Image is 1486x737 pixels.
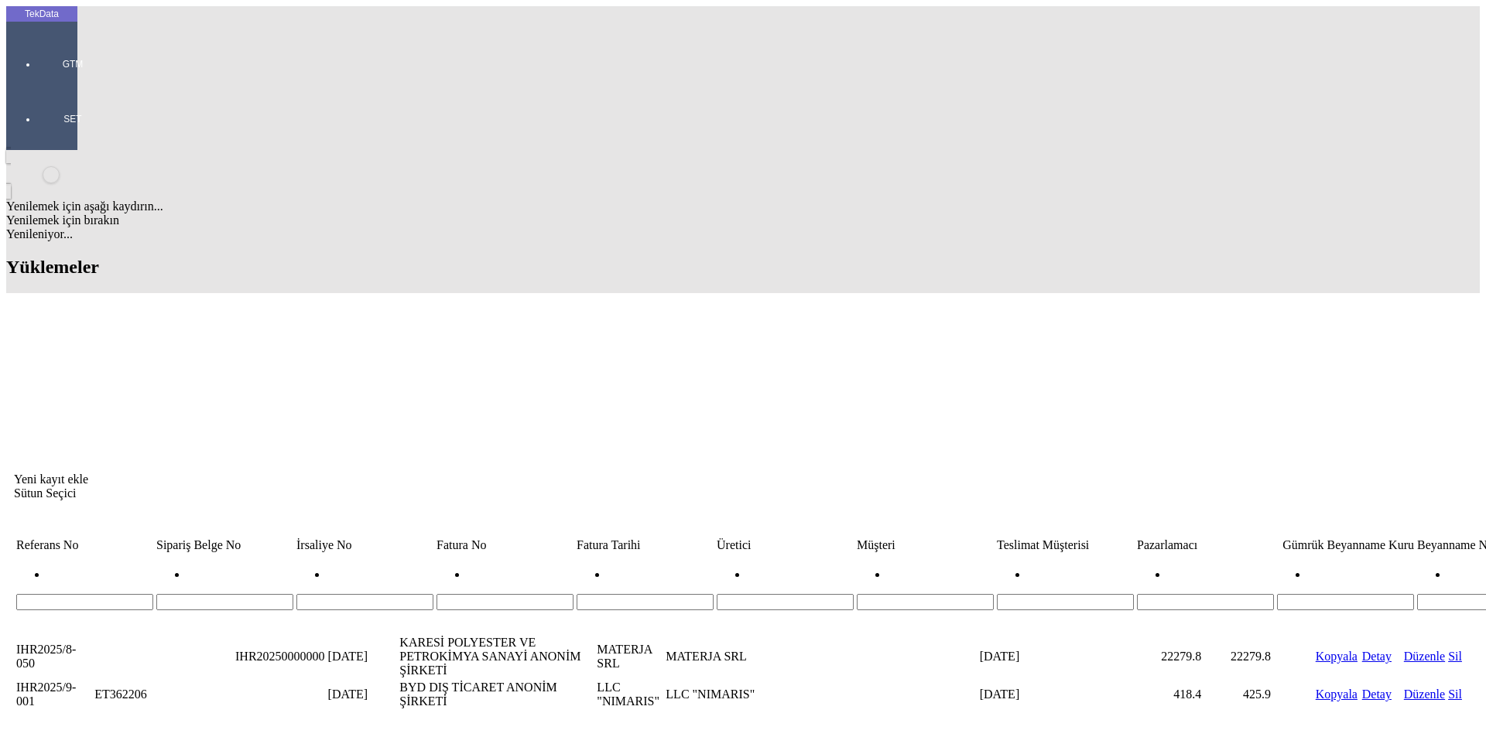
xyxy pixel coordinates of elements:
[436,554,574,611] td: Hücreyi Filtrele
[979,635,1064,678] td: [DATE]
[1276,537,1415,553] td: Sütun Gümrük Beyanname Kuru
[399,635,594,678] td: KARESİ POLYESTER VE PETROKİMYA SANAYİ ANONİM ŞİRKETİ
[14,486,76,500] span: Sütun Seçici
[156,554,294,611] td: Hücreyi Filtrele
[15,635,92,678] td: IHR2025/8-050
[6,8,77,20] div: TekData
[1404,650,1445,663] a: Düzenle
[6,257,1480,278] h2: Yüklemeler
[1362,650,1392,663] a: Detay
[399,680,594,709] td: BYD DIŞ TİCARET ANONİM ŞİRKETİ
[14,486,1472,500] div: Sütun Seçici
[1136,554,1275,611] td: Hücreyi Filtrele
[665,680,759,709] td: LLC "NIMARIS"
[1204,680,1272,709] td: 425.9
[857,594,994,610] input: Hücreyi Filtrele
[997,594,1134,610] input: Hücreyi Filtrele
[50,113,96,125] span: SET
[327,680,398,709] td: [DATE]
[6,213,1480,227] div: Yenilemek için bırakın
[437,538,574,552] div: Fatura No
[857,538,994,552] div: Müşteri
[15,554,154,611] td: Hücreyi Filtrele
[14,473,1472,486] div: Yeni kayıt ekle
[1277,594,1414,610] input: Hücreyi Filtrele
[596,680,663,709] td: LLC "NIMARIS"
[296,537,434,553] td: Sütun İrsaliye No
[996,537,1135,553] td: Sütun Teslimat Müşterisi
[996,554,1135,611] td: Hücreyi Filtrele
[6,227,1480,241] div: Yenileniyor...
[94,680,180,709] td: ET362206
[437,594,574,610] input: Hücreyi Filtrele
[327,635,398,678] td: [DATE]
[296,538,433,552] div: İrsaliye No
[1276,554,1415,611] td: Hücreyi Filtrele
[1136,635,1202,678] td: 22279.8
[577,594,714,610] input: Hücreyi Filtrele
[436,537,574,553] td: Sütun Fatura No
[296,594,433,610] input: Hücreyi Filtrele
[1136,537,1275,553] td: Sütun Pazarlamacı
[1137,538,1274,552] div: Pazarlamacı
[716,537,854,553] td: Sütun Üretici
[576,537,714,553] td: Sütun Fatura Tarihi
[14,473,88,486] span: Yeni kayıt ekle
[665,635,759,678] td: MATERJA SRL
[1316,688,1358,701] a: Kopyala
[235,635,326,678] td: IHR20250000000
[856,554,995,611] td: Hücreyi Filtrele
[296,554,434,611] td: Hücreyi Filtrele
[1448,688,1462,701] a: Sil
[1316,650,1358,663] a: Kopyala
[15,537,154,553] td: Sütun Referans No
[716,554,854,611] td: Hücreyi Filtrele
[1204,635,1272,678] td: 22279.8
[22,502,67,517] td: Sütun undefined
[856,537,995,553] td: Sütun Müşteri
[6,200,1480,213] div: Yenilemek için aşağı kaydırın...
[717,538,854,552] div: Üretici
[1277,538,1414,552] div: Gümrük Beyanname Kuru
[156,538,293,552] div: Sipariş Belge No
[50,58,96,70] span: GTM
[1136,680,1202,709] td: 418.4
[15,680,92,709] td: IHR2025/9-001
[16,538,153,552] div: Referans No
[156,537,294,553] td: Sütun Sipariş Belge No
[717,594,854,610] input: Hücreyi Filtrele
[1404,688,1445,701] a: Düzenle
[576,554,714,611] td: Hücreyi Filtrele
[979,680,1064,709] td: [DATE]
[1137,594,1274,610] input: Hücreyi Filtrele
[156,594,293,610] input: Hücreyi Filtrele
[68,502,104,517] td: Sütun undefined
[1448,650,1462,663] a: Sil
[1362,688,1392,701] a: Detay
[596,635,663,678] td: MATERJA SRL
[577,538,714,552] div: Fatura Tarihi
[997,538,1134,552] div: Teslimat Müşterisi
